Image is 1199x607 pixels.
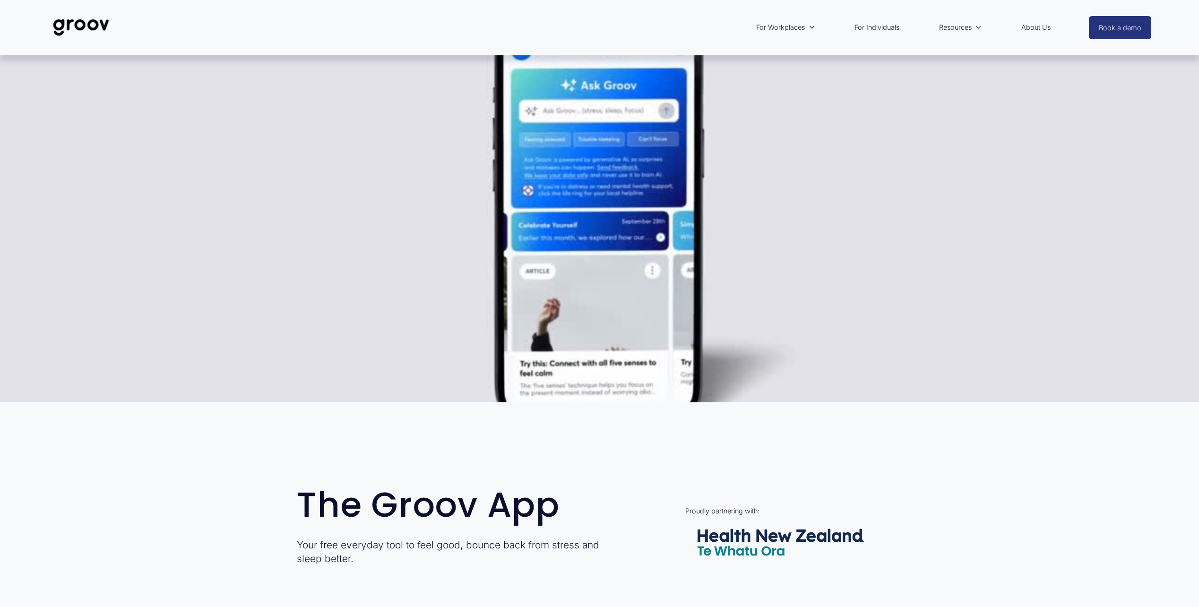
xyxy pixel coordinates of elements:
[751,17,820,38] a: folder dropdown
[939,21,972,34] span: Resources
[297,538,624,565] p: Your free everyday tool to feel good, bounce back from stress and sleep better.
[850,17,904,38] a: For Individuals
[1089,16,1151,39] a: Book a demo
[297,487,624,523] h1: The Groov App
[756,21,805,34] span: For Workplaces
[934,17,987,38] a: folder dropdown
[1017,17,1055,38] a: About Us
[48,12,114,43] img: Groov | Unlock Human Potential at Work and in Life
